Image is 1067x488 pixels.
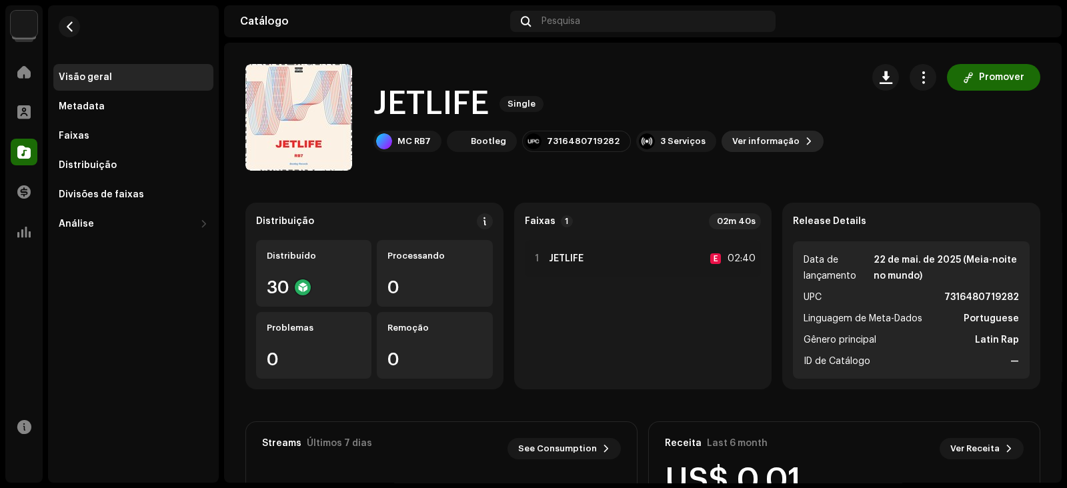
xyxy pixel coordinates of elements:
strong: — [1010,353,1019,369]
span: Single [499,96,544,112]
img: 730b9dfe-18b5-4111-b483-f30b0c182d82 [11,11,37,37]
div: Análise [59,219,94,229]
span: ID de Catálogo [804,353,870,369]
span: Pesquisa [542,16,580,27]
strong: Portuguese [964,311,1019,327]
div: E [710,253,721,264]
button: See Consumption [507,438,621,459]
div: Receita [665,438,702,449]
re-m-nav-item: Faixas [53,123,213,149]
strong: 22 de mai. de 2025 (Meia-noite no mundo) [874,252,1019,284]
div: 02m 40s [709,213,761,229]
span: Gênero principal [804,332,876,348]
button: Ver informação [722,131,824,152]
h1: JETLIFE [373,83,489,125]
div: Distribuído [267,251,361,261]
div: 7316480719282 [547,136,620,147]
div: Metadata [59,101,105,112]
button: Ver Receita [940,438,1024,459]
strong: Latin Rap [975,332,1019,348]
div: Processando [387,251,481,261]
re-m-nav-item: Divisões de faixas [53,181,213,208]
div: 3 Serviços [660,136,706,147]
strong: Release Details [793,216,866,227]
div: Remoção [387,323,481,333]
re-m-nav-item: Distribuição [53,152,213,179]
span: Ver informação [732,128,800,155]
div: 02:40 [726,251,756,267]
re-m-nav-dropdown: Análise [53,211,213,237]
span: See Consumption [518,435,597,462]
button: Promover [947,64,1040,91]
re-m-nav-item: Visão geral [53,64,213,91]
span: Promover [979,64,1024,91]
div: Distribuição [59,160,117,171]
div: Últimos 7 dias [307,438,372,449]
strong: JETLIFE [549,253,584,264]
div: Bootleg [471,136,506,147]
strong: Faixas [525,216,556,227]
div: Last 6 month [707,438,768,449]
div: Streams [262,438,301,449]
img: d6c61204-3b24-4ab3-aa17-e468c1c07499 [1024,11,1046,32]
div: Visão geral [59,72,112,83]
span: Linguagem de Meta-Dados [804,311,922,327]
div: MC RB7 [397,136,431,147]
img: a204f0ec-134c-459e-b76c-8b5d94d2bff5 [449,133,465,149]
div: Catálogo [240,16,505,27]
p-badge: 1 [561,215,573,227]
span: Data de lançamento [804,252,871,284]
div: Faixas [59,131,89,141]
div: Problemas [267,323,361,333]
div: Divisões de faixas [59,189,144,200]
span: Ver Receita [950,435,1000,462]
re-m-nav-item: Metadata [53,93,213,120]
strong: 7316480719282 [944,289,1019,305]
div: Distribuição [256,216,314,227]
span: UPC [804,289,822,305]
